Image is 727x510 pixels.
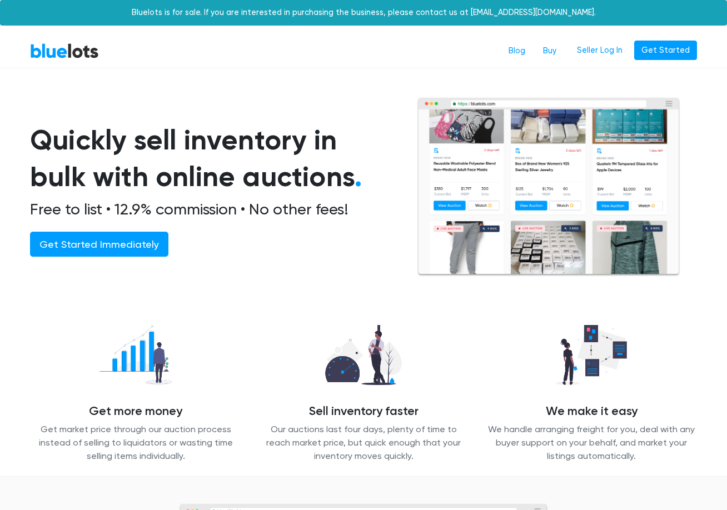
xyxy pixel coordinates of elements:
h4: We make it easy [486,404,697,419]
img: we_manage-77d26b14627abc54d025a00e9d5ddefd645ea4957b3cc0d2b85b0966dac19dae.png [547,319,636,391]
a: Seller Log In [570,41,630,61]
h4: Sell inventory faster [258,404,469,419]
h4: Get more money [30,404,241,419]
img: browserlots-effe8949e13f0ae0d7b59c7c387d2f9fb811154c3999f57e71a08a1b8b46c466.png [417,97,680,277]
a: Get Started Immediately [30,232,168,257]
img: sell_faster-bd2504629311caa3513348c509a54ef7601065d855a39eafb26c6393f8aa8a46.png [316,319,411,391]
p: We handle arranging freight for you, deal with any buyer support on your behalf, and market your ... [486,423,697,463]
a: Blog [500,41,534,62]
h2: Free to list • 12.9% commission • No other fees! [30,200,390,219]
p: Our auctions last four days, plenty of time to reach market price, but quick enough that your inv... [258,423,469,463]
h1: Quickly sell inventory in bulk with online auctions [30,122,390,196]
img: recover_more-49f15717009a7689fa30a53869d6e2571c06f7df1acb54a68b0676dd95821868.png [90,319,181,391]
a: Buy [534,41,565,62]
a: Get Started [634,41,697,61]
span: . [355,160,362,193]
p: Get market price through our auction process instead of selling to liquidators or wasting time se... [30,423,241,463]
a: BlueLots [30,43,99,59]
